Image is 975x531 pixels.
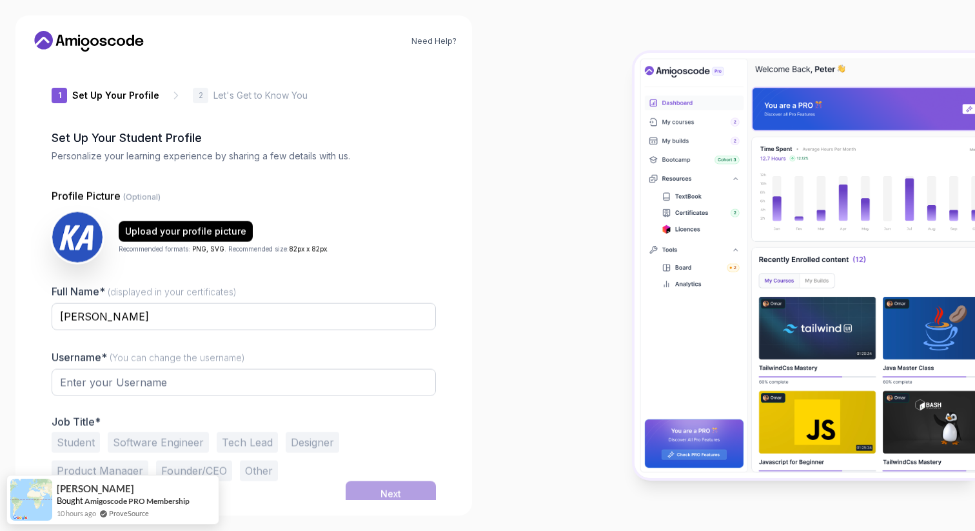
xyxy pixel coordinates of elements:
[119,244,329,254] p: Recommended formats: . Recommended size: .
[109,508,149,519] a: ProveSource
[52,461,148,481] button: Product Manager
[635,53,975,477] img: Amigoscode Dashboard
[57,508,96,519] span: 10 hours ago
[52,129,436,147] h2: Set Up Your Student Profile
[52,303,436,330] input: Enter your Full Name
[110,352,245,363] span: (You can change the username)
[289,245,327,252] span: 82px x 82px
[52,432,100,453] button: Student
[52,212,103,263] img: user profile image
[125,225,246,237] div: Upload your profile picture
[156,461,232,481] button: Founder/CEO
[10,479,52,521] img: provesource social proof notification image
[31,31,147,52] a: Home link
[217,432,278,453] button: Tech Lead
[57,483,134,494] span: [PERSON_NAME]
[57,496,83,506] span: Bought
[286,432,339,453] button: Designer
[346,481,436,507] button: Next
[108,432,209,453] button: Software Engineer
[380,488,401,501] div: Next
[240,461,278,481] button: Other
[108,286,237,297] span: (displayed in your certificates)
[52,369,436,396] input: Enter your Username
[213,89,308,102] p: Let's Get to Know You
[58,92,61,99] p: 1
[72,89,159,102] p: Set Up Your Profile
[411,36,457,46] a: Need Help?
[123,192,161,202] span: (Optional)
[119,221,253,241] button: Upload your profile picture
[192,245,224,252] span: PNG, SVG
[52,285,237,298] label: Full Name*
[52,416,436,428] p: Job Title*
[199,92,203,99] p: 2
[84,496,190,506] a: Amigoscode PRO Membership
[52,188,436,204] p: Profile Picture
[52,150,436,163] p: Personalize your learning experience by sharing a few details with us.
[52,351,245,364] label: Username*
